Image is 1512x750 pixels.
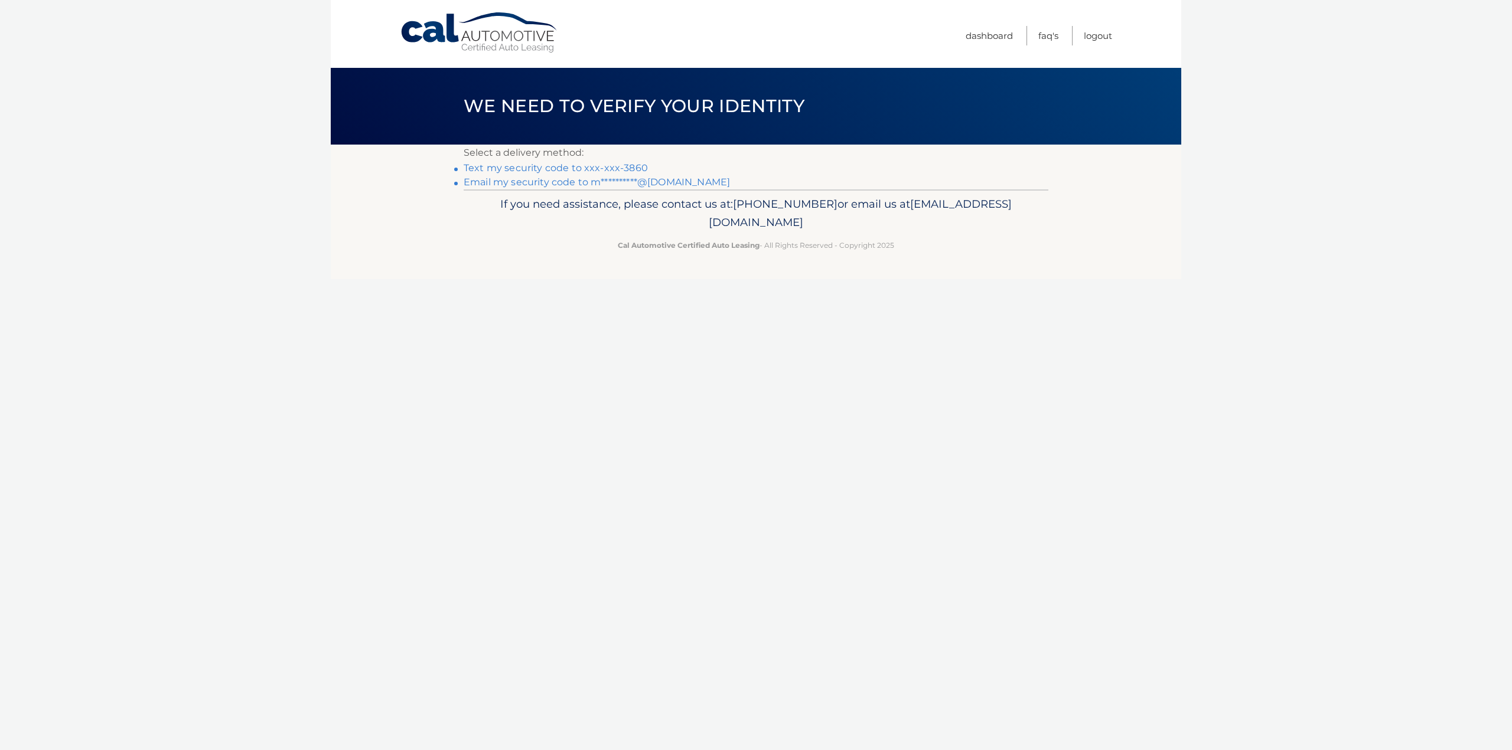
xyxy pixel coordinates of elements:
[400,12,559,54] a: Cal Automotive
[618,241,760,250] strong: Cal Automotive Certified Auto Leasing
[464,176,730,188] a: Email my security code to m**********@[DOMAIN_NAME]
[1084,26,1112,45] a: Logout
[1038,26,1058,45] a: FAQ's
[464,145,1048,161] p: Select a delivery method:
[733,197,838,211] span: [PHONE_NUMBER]
[464,95,804,117] span: We need to verify your identity
[471,195,1041,232] p: If you need assistance, please contact us at: or email us at
[966,26,1013,45] a: Dashboard
[464,162,648,173] a: Text my security code to xxx-xxx-3860
[471,239,1041,251] p: - All Rights Reserved - Copyright 2025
